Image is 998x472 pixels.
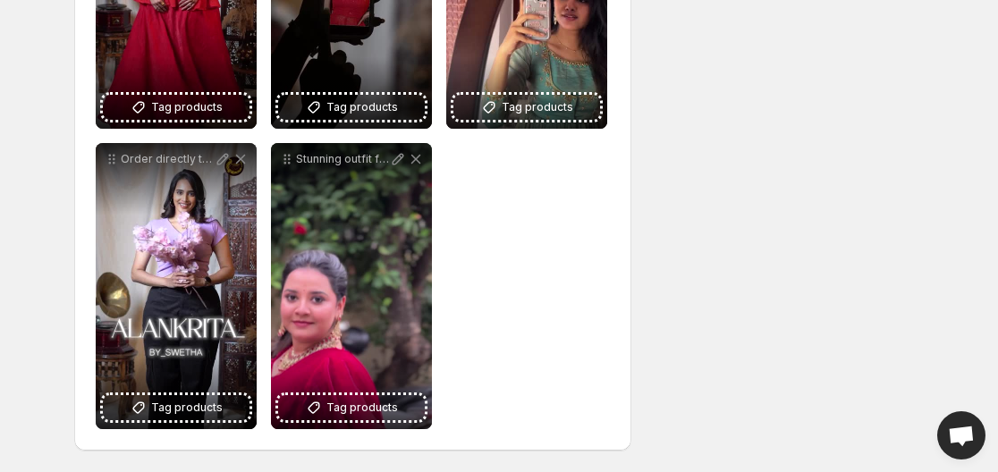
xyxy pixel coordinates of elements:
div: Order directly through WhatsApp now [PHONE_NUMBER] [PERSON_NAME] Collection Peacock blue gown wit... [96,143,257,429]
button: Tag products [103,95,249,120]
span: Tag products [151,98,223,116]
div: Open chat [937,411,985,459]
p: Stunning outfit from alankrita_by_swetha Accessories from gold_copy1486 NehahMenonNehahRajeshNehu... [296,152,389,166]
span: Tag products [151,399,223,417]
span: Tag products [502,98,573,116]
p: Order directly through WhatsApp now [PHONE_NUMBER] [PERSON_NAME] Collection Peacock blue gown wit... [121,152,214,166]
button: Tag products [453,95,600,120]
button: Tag products [278,395,425,420]
button: Tag products [103,395,249,420]
button: Tag products [278,95,425,120]
div: Stunning outfit from alankrita_by_swetha Accessories from gold_copy1486 NehahMenonNehahRajeshNehu... [271,143,432,429]
span: Tag products [326,98,398,116]
span: Tag products [326,399,398,417]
